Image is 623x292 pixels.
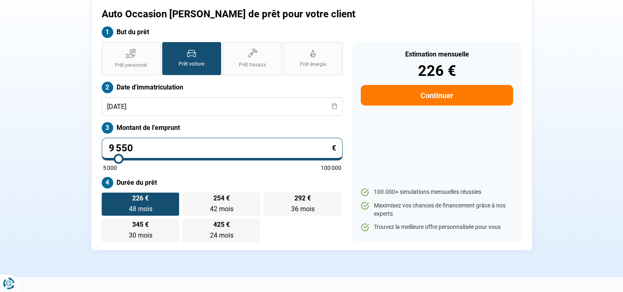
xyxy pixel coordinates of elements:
label: Durée du prêt [102,177,343,188]
div: 226 € [361,64,513,78]
span: 48 mois [128,205,152,213]
span: Prêt énergie [300,61,326,68]
span: 24 mois [210,231,233,239]
label: Montant de l'emprunt [102,122,343,134]
span: 42 mois [210,205,233,213]
li: Trouvez la meilleure offre personnalisée pour vous [361,223,513,231]
span: Prêt travaux [239,61,266,68]
span: 292 € [294,195,311,202]
span: 36 mois [291,205,314,213]
span: 345 € [132,221,149,228]
span: € [332,144,336,152]
span: Prêt personnel [115,62,147,69]
span: 100 000 [321,165,341,171]
button: Continuer [361,85,513,106]
span: 254 € [213,195,230,202]
span: 226 € [132,195,149,202]
span: 5 000 [103,165,117,171]
h1: Auto Occasion [PERSON_NAME] de prêt pour votre client [102,8,414,20]
label: Date d'immatriculation [102,82,343,93]
input: jj/mm/aaaa [102,97,343,116]
span: 30 mois [128,231,152,239]
label: But du prêt [102,26,343,38]
span: Prêt voiture [179,61,204,68]
li: 100.000+ simulations mensuelles réussies [361,188,513,196]
span: 425 € [213,221,230,228]
li: Maximisez vos chances de financement grâce à nos experts [361,202,513,218]
div: Estimation mensuelle [361,51,513,58]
